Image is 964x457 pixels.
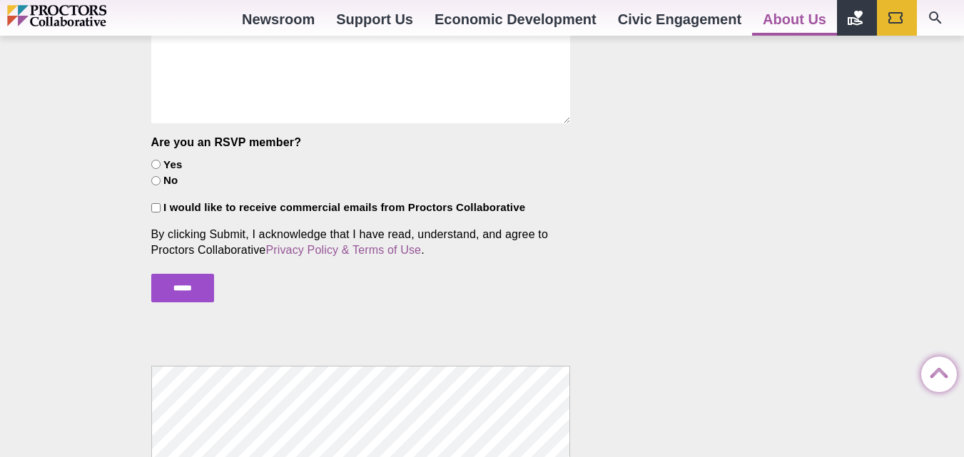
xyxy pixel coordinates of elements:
legend: Are you an RSVP member? [151,135,302,150]
label: I would like to receive commercial emails from Proctors Collaborative [163,200,525,215]
label: No [163,173,178,188]
label: Yes [163,158,182,173]
a: Privacy Policy & Terms of Use [265,244,421,256]
img: Proctors logo [7,5,168,26]
a: Back to Top [921,357,950,386]
div: By clicking Submit, I acknowledge that I have read, understand, and agree to Proctors Collaborati... [151,227,571,258]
